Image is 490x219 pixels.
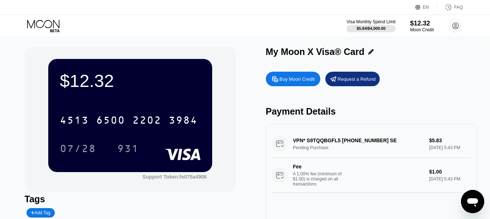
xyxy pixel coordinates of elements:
[293,164,344,170] div: Fee
[169,115,198,127] div: 3984
[357,26,386,31] div: $5.84 / $4,000.00
[429,176,471,182] div: [DATE] 5:43 PM
[266,47,365,57] div: My Moon X Visa® Card
[117,144,139,155] div: 931
[325,72,380,86] div: Request a Refund
[410,27,434,32] div: Moon Credit
[143,174,207,180] div: Support Token: fe075a4906
[26,208,55,218] div: Add Tag
[338,76,376,82] div: Request a Refund
[54,139,102,158] div: 07/28
[346,19,395,32] div: Visa Monthly Spend Limit$5.84/$4,000.00
[55,111,202,129] div: 4513650022023984
[60,144,96,155] div: 07/28
[429,169,471,175] div: $1.00
[415,4,437,11] div: EN
[96,115,125,127] div: 6500
[423,5,429,10] div: EN
[461,190,484,213] iframe: Botão para abrir a janela de mensagens
[60,71,201,91] div: $12.32
[60,115,89,127] div: 4513
[143,174,207,180] div: Support Token:fe075a4906
[272,158,472,193] div: FeeA 1.00% fee (minimum of $1.00) is charged on all transactions$1.00[DATE] 5:43 PM
[293,171,347,187] div: A 1.00% fee (minimum of $1.00) is charged on all transactions
[31,210,50,215] div: Add Tag
[266,106,477,117] div: Payment Details
[266,72,320,86] div: Buy Moon Credit
[346,19,395,24] div: Visa Monthly Spend Limit
[112,139,144,158] div: 931
[410,20,434,32] div: $12.32Moon Credit
[410,20,434,27] div: $12.32
[132,115,161,127] div: 2202
[454,5,463,10] div: FAQ
[280,76,315,82] div: Buy Moon Credit
[437,4,463,11] div: FAQ
[25,194,236,204] div: Tags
